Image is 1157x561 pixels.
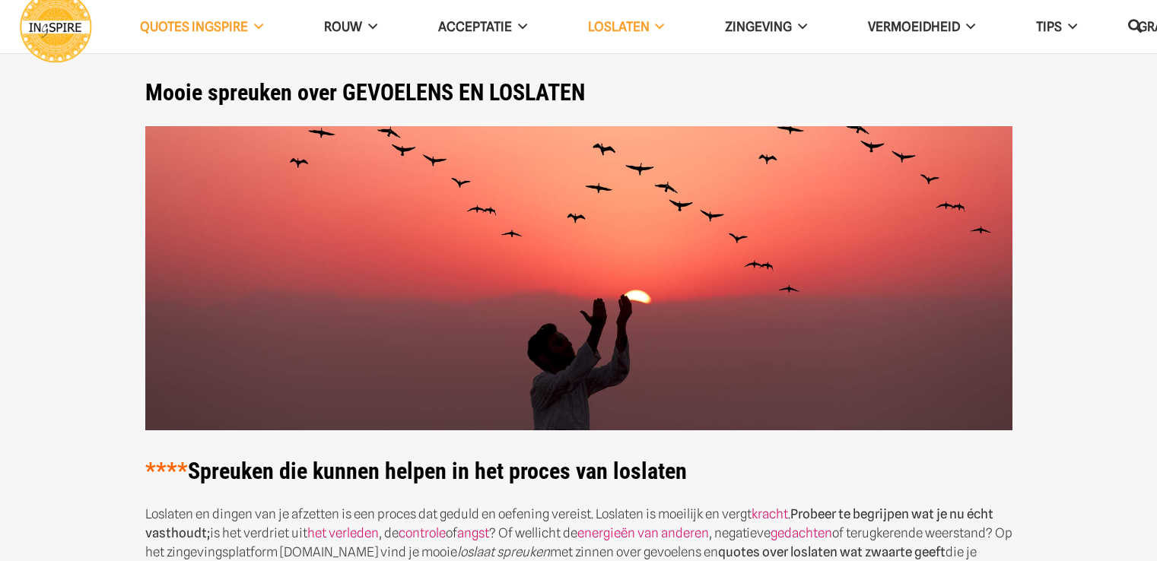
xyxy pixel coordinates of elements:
a: QUOTES INGSPIRE [110,8,294,46]
a: energieën van anderen [577,525,709,540]
a: ROUW [294,8,408,46]
span: ROUW [324,19,362,34]
a: kracht [752,506,788,521]
span: QUOTES INGSPIRE [140,19,248,34]
a: Zoeken [1120,8,1150,45]
a: Loslaten [558,8,695,46]
span: Zingeving [725,19,792,34]
strong: Spreuken die kunnen helpen in het proces van loslaten [145,458,687,484]
strong: quotes over loslaten wat zwaarte geeft [718,544,946,559]
strong: Probeer te begrijpen wat je nu écht vasthoudt; [145,506,993,540]
a: gedachten [771,525,832,540]
a: TIPS [1006,8,1108,46]
span: VERMOEIDHEID [868,19,960,34]
span: TIPS [1036,19,1062,34]
a: Zingeving [695,8,838,46]
a: angst [457,525,489,540]
a: controle [399,525,446,540]
h1: Mooie spreuken over GEVOELENS EN LOSLATEN [145,79,1012,106]
span: Acceptatie [438,19,512,34]
a: het verleden [307,525,379,540]
span: Loslaten [588,19,650,34]
a: VERMOEIDHEID [838,8,1006,46]
img: Loslaten quotes - spreuken over leren loslaten en, accepteren, gedachten loslaten en controle ler... [145,126,1012,431]
em: loslaat spreuken [457,544,550,559]
a: Acceptatie [408,8,558,46]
